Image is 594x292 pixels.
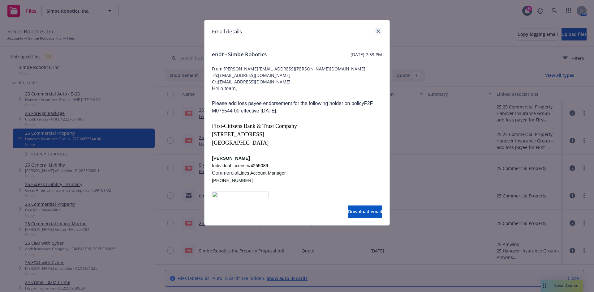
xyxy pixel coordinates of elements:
[212,51,267,58] span: endt - Simbe Robotics
[212,178,253,183] span: [PHONE_NUMBER]
[212,72,382,78] span: To: [EMAIL_ADDRESS][DOMAIN_NAME]
[375,28,382,35] a: close
[212,78,382,85] span: Cc: [EMAIL_ADDRESS][DOMAIN_NAME]
[212,169,382,177] p: Commercial
[212,140,269,146] span: [GEOGRAPHIC_DATA]
[212,100,382,147] p: Please add loss payee endorsement for the following holder on policy
[351,51,382,58] span: [DATE] 7:39 PM
[348,209,382,214] span: Download email
[212,131,264,138] span: [STREET_ADDRESS]
[212,163,248,168] span: Individual License
[212,66,382,72] span: From: [PERSON_NAME][EMAIL_ADDRESS][PERSON_NAME][DOMAIN_NAME]
[212,192,269,201] img: image001.png@01DBEAD0.A1331BE0
[238,171,286,176] span: Lines Account Manager
[212,156,250,161] span: [PERSON_NAME]
[212,123,297,129] span: First-Citizens Bank & Trust Company
[212,85,382,92] p: Hello team,
[248,163,268,168] span: #4255089
[348,205,382,218] button: Download email
[212,28,242,36] h1: Email details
